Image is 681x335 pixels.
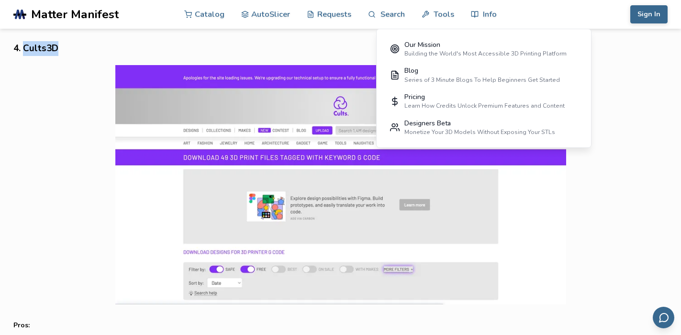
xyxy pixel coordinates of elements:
div: Blog [404,67,560,75]
div: Series of 3 Minute Blogs To Help Beginners Get Started [404,77,560,83]
a: PricingLearn How Credits Unlock Premium Features and Content [383,88,584,114]
strong: Pros: [13,321,30,330]
button: Send feedback via email [653,307,674,328]
div: Learn How Credits Unlock Premium Features and Content [404,102,565,109]
a: Our MissionBuilding the World's Most Accessible 3D Printing Platform [383,36,584,62]
span: Matter Manifest [31,8,119,21]
div: Building the World's Most Accessible 3D Printing Platform [404,50,567,57]
button: Sign In [630,5,668,23]
div: Pricing [404,93,565,101]
div: Designers Beta [404,120,555,127]
div: Monetize Your 3D Models Without Exposing Your STLs [404,129,555,135]
h3: 4. Cults3D [13,41,668,56]
a: Designers BetaMonetize Your 3D Models Without Exposing Your STLs [383,114,584,141]
div: Our Mission [404,41,567,49]
a: BlogSeries of 3 Minute Blogs To Help Beginners Get Started [383,62,584,89]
